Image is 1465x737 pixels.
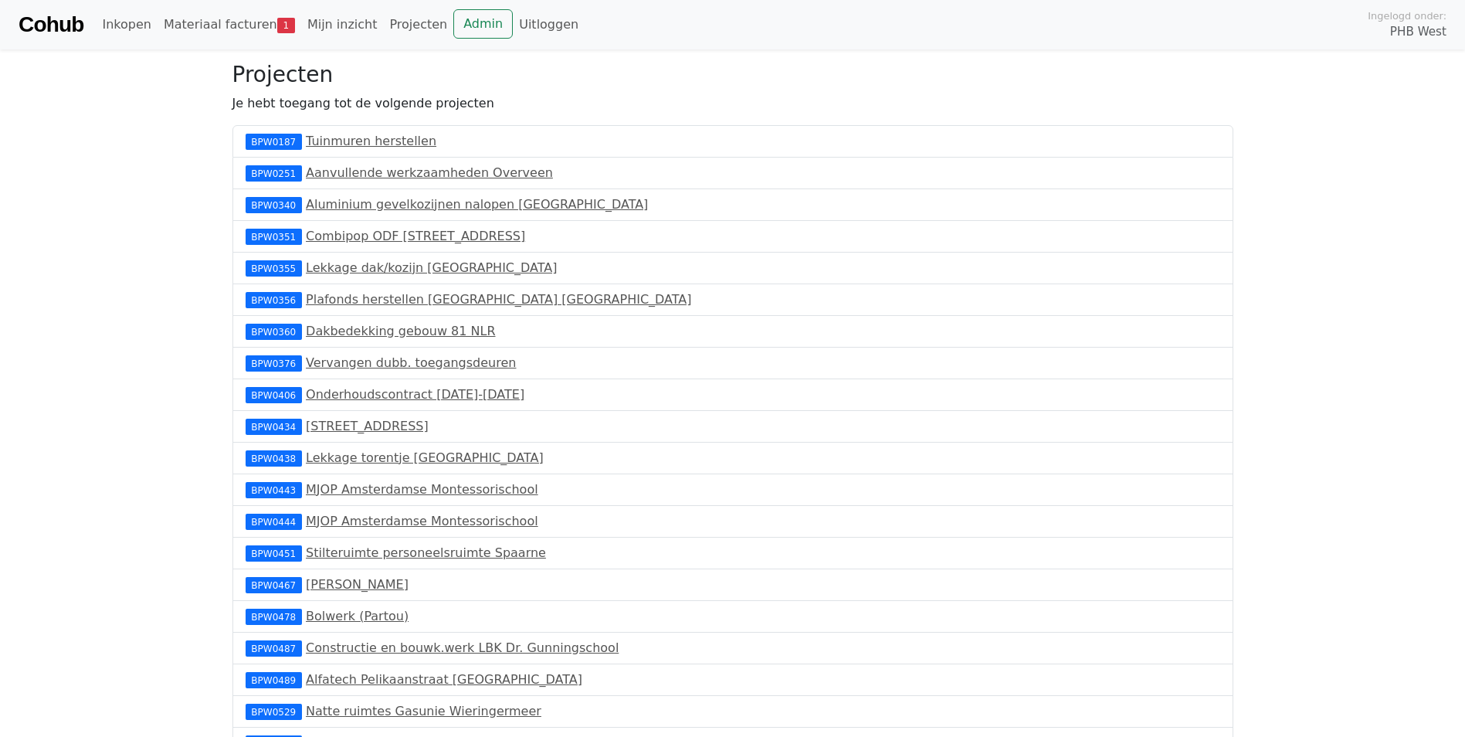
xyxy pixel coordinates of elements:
[246,134,302,149] div: BPW0187
[246,450,302,466] div: BPW0438
[306,450,544,465] a: Lekkage torentje [GEOGRAPHIC_DATA]
[306,355,516,370] a: Vervangen dubb. toegangsdeuren
[246,292,302,307] div: BPW0356
[301,9,384,40] a: Mijn inzicht
[306,704,541,718] a: Natte ruimtes Gasunie Wieringermeer
[232,94,1233,113] p: Je hebt toegang tot de volgende projecten
[246,640,302,656] div: BPW0487
[246,229,302,244] div: BPW0351
[306,292,691,307] a: Plafonds herstellen [GEOGRAPHIC_DATA] [GEOGRAPHIC_DATA]
[306,165,553,180] a: Aanvullende werkzaamheden Overveen
[306,672,582,687] a: Alfatech Pelikaanstraat [GEOGRAPHIC_DATA]
[306,545,546,560] a: Stilteruimte personeelsruimte Spaarne
[277,18,295,33] span: 1
[306,260,557,275] a: Lekkage dak/kozijn [GEOGRAPHIC_DATA]
[246,324,302,339] div: BPW0360
[246,165,302,181] div: BPW0251
[306,134,436,148] a: Tuinmuren herstellen
[306,387,524,402] a: Onderhoudscontract [DATE]-[DATE]
[1368,8,1446,23] span: Ingelogd onder:
[158,9,301,40] a: Materiaal facturen1
[246,387,302,402] div: BPW0406
[306,229,525,243] a: Combipop ODF [STREET_ADDRESS]
[246,545,302,561] div: BPW0451
[19,6,83,43] a: Cohub
[246,197,302,212] div: BPW0340
[453,9,513,39] a: Admin
[306,324,495,338] a: Dakbedekking gebouw 81 NLR
[513,9,585,40] a: Uitloggen
[306,419,429,433] a: [STREET_ADDRESS]
[306,577,409,592] a: [PERSON_NAME]
[246,355,302,371] div: BPW0376
[246,260,302,276] div: BPW0355
[246,514,302,529] div: BPW0444
[306,482,538,497] a: MJOP Amsterdamse Montessorischool
[246,672,302,688] div: BPW0489
[306,514,538,528] a: MJOP Amsterdamse Montessorischool
[246,609,302,624] div: BPW0478
[246,419,302,434] div: BPW0434
[232,62,1233,88] h3: Projecten
[246,577,302,593] div: BPW0467
[306,197,648,212] a: Aluminium gevelkozijnen nalopen [GEOGRAPHIC_DATA]
[246,482,302,498] div: BPW0443
[246,704,302,719] div: BPW0529
[1390,23,1446,41] span: PHB West
[306,609,409,623] a: Bolwerk (Partou)
[96,9,157,40] a: Inkopen
[306,640,619,655] a: Constructie en bouwk.werk LBK Dr. Gunningschool
[383,9,453,40] a: Projecten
